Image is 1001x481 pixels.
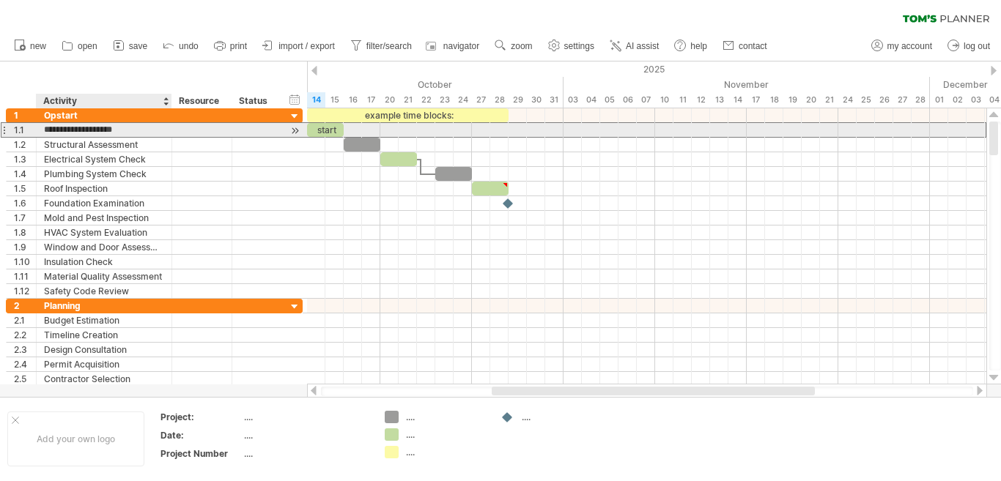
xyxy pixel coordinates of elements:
[288,123,302,138] div: scroll to activity
[325,92,344,108] div: Wednesday, 15 October 2025
[406,428,486,441] div: ....
[600,92,618,108] div: Wednesday, 5 November 2025
[78,41,97,51] span: open
[509,92,527,108] div: Wednesday, 29 October 2025
[179,94,224,108] div: Resource
[454,92,472,108] div: Friday, 24 October 2025
[44,343,164,357] div: Design Consultation
[14,372,36,386] div: 2.5
[673,92,692,108] div: Tuesday, 11 November 2025
[802,92,820,108] div: Thursday, 20 November 2025
[443,41,479,51] span: navigator
[912,92,930,108] div: Friday, 28 November 2025
[129,41,147,51] span: save
[44,182,164,195] div: Roof Inspection
[424,37,484,56] a: navigator
[857,92,875,108] div: Tuesday, 25 November 2025
[244,411,367,423] div: ....
[160,429,241,441] div: Date:
[964,41,990,51] span: log out
[244,447,367,460] div: ....
[637,92,655,108] div: Friday, 7 November 2025
[14,284,36,298] div: 1.12
[417,92,435,108] div: Wednesday, 22 October 2025
[278,41,335,51] span: import / export
[307,123,344,137] div: start
[14,240,36,254] div: 1.9
[244,429,367,441] div: ....
[511,41,532,51] span: zoom
[564,77,930,92] div: November 2025
[366,41,412,51] span: filter/search
[655,92,673,108] div: Monday, 10 November 2025
[43,94,163,108] div: Activity
[435,92,454,108] div: Thursday, 23 October 2025
[307,92,325,108] div: Tuesday, 14 October 2025
[626,41,659,51] span: AI assist
[14,269,36,283] div: 1.11
[868,37,937,56] a: my account
[472,92,490,108] div: Monday, 27 October 2025
[14,255,36,269] div: 1.10
[820,92,838,108] div: Friday, 21 November 2025
[160,447,241,460] div: Project Number
[14,343,36,357] div: 2.3
[380,92,399,108] div: Monday, 20 October 2025
[44,240,164,254] div: Window and Door Assessment
[522,411,602,423] div: ....
[44,255,164,269] div: Insulation Check
[210,37,251,56] a: print
[14,225,36,239] div: 1.8
[399,92,417,108] div: Tuesday, 21 October 2025
[564,92,582,108] div: Monday, 3 November 2025
[160,411,241,423] div: Project:
[944,37,994,56] a: log out
[564,41,594,51] span: settings
[44,269,164,283] div: Material Quality Assessment
[44,299,164,313] div: Planning
[692,92,710,108] div: Wednesday, 12 November 2025
[44,357,164,371] div: Permit Acquisition
[544,37,599,56] a: settings
[967,92,985,108] div: Wednesday, 3 December 2025
[44,211,164,225] div: Mold and Pest Inspection
[14,108,36,122] div: 1
[14,328,36,342] div: 2.2
[582,92,600,108] div: Tuesday, 4 November 2025
[710,92,728,108] div: Thursday, 13 November 2025
[7,411,144,466] div: Add your own logo
[14,138,36,152] div: 1.2
[719,37,772,56] a: contact
[671,37,712,56] a: help
[44,313,164,327] div: Budget Estimation
[618,92,637,108] div: Thursday, 6 November 2025
[307,108,509,122] div: example time blocks:
[44,108,164,122] div: Opstart
[491,37,536,56] a: zoom
[14,167,36,181] div: 1.4
[690,41,707,51] span: help
[347,37,416,56] a: filter/search
[490,92,509,108] div: Tuesday, 28 October 2025
[58,37,102,56] a: open
[838,92,857,108] div: Monday, 24 November 2025
[887,41,932,51] span: my account
[159,37,203,56] a: undo
[728,92,747,108] div: Friday, 14 November 2025
[14,123,36,137] div: 1.1
[344,92,362,108] div: Thursday, 16 October 2025
[948,92,967,108] div: Tuesday, 2 December 2025
[44,328,164,342] div: Timeline Creation
[10,37,51,56] a: new
[14,357,36,371] div: 2.4
[406,446,486,458] div: ....
[406,411,486,423] div: ....
[930,92,948,108] div: Monday, 1 December 2025
[14,196,36,210] div: 1.6
[606,37,663,56] a: AI assist
[14,313,36,327] div: 2.1
[783,92,802,108] div: Wednesday, 19 November 2025
[527,92,545,108] div: Thursday, 30 October 2025
[362,92,380,108] div: Friday, 17 October 2025
[739,41,767,51] span: contact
